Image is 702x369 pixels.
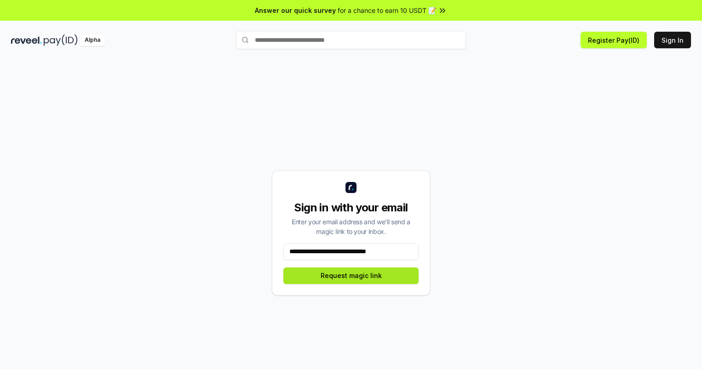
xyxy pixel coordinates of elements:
button: Register Pay(ID) [581,32,647,48]
span: Answer our quick survey [255,6,336,15]
span: for a chance to earn 10 USDT 📝 [338,6,436,15]
img: reveel_dark [11,34,42,46]
button: Sign In [654,32,691,48]
img: logo_small [345,182,357,193]
div: Alpha [80,34,105,46]
div: Enter your email address and we’ll send a magic link to your inbox. [283,217,419,236]
button: Request magic link [283,267,419,284]
div: Sign in with your email [283,200,419,215]
img: pay_id [44,34,78,46]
